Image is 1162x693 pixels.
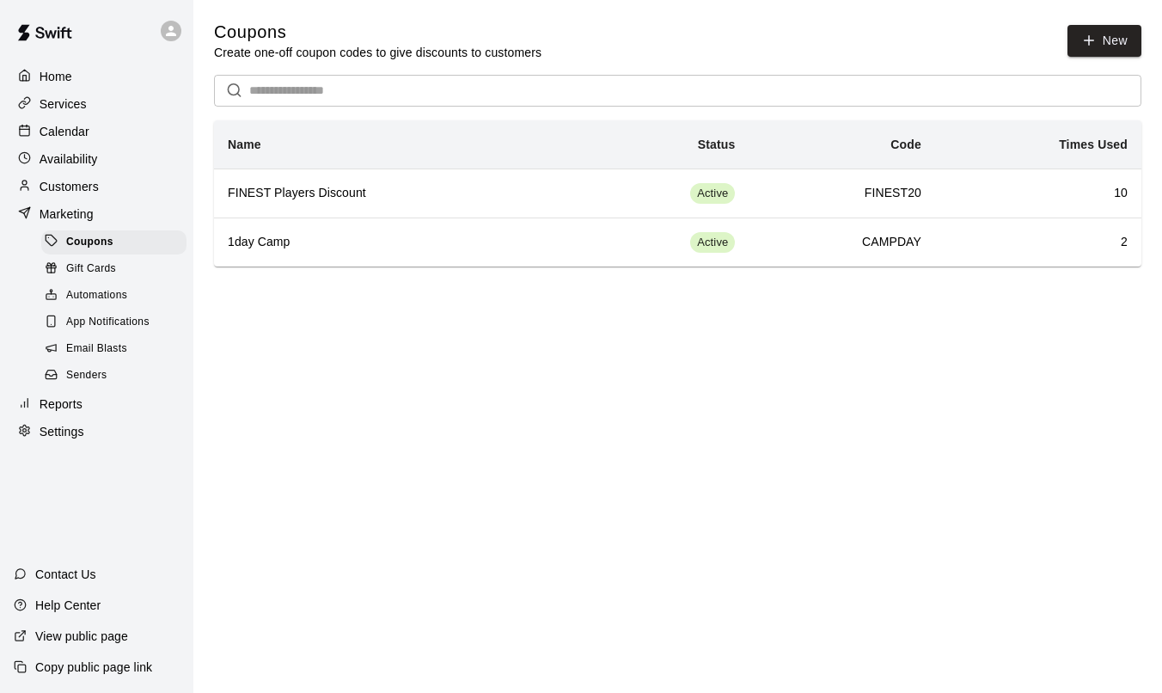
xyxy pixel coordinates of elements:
b: Name [228,138,261,151]
p: View public page [35,628,128,645]
h6: FINEST Players Discount [228,184,556,203]
div: Email Blasts [41,337,187,361]
span: App Notifications [66,314,150,331]
a: Availability [14,146,180,172]
p: Customers [40,178,99,195]
h6: FINEST20 [762,184,921,203]
h5: Coupons [214,21,541,44]
button: New [1067,25,1141,57]
a: Coupons [41,229,193,255]
div: Coupons [41,230,187,255]
span: Gift Cards [66,261,116,278]
a: Automations [41,283,193,310]
p: Contact Us [35,566,96,583]
p: Availability [40,150,98,168]
p: Help Center [35,597,101,614]
p: Services [40,95,87,113]
div: Senders [41,364,187,388]
p: Copy public page link [35,659,152,676]
span: Coupons [66,234,113,251]
p: Settings [40,423,84,440]
div: Gift Cards [41,257,187,281]
div: Automations [41,284,187,308]
h6: CAMPDAY [762,233,921,252]
h6: 2 [949,233,1128,252]
table: simple table [214,120,1141,267]
a: Calendar [14,119,180,144]
a: Services [14,91,180,117]
p: Reports [40,396,83,413]
p: Create one-off coupon codes to give discounts to customers [214,44,541,61]
a: Gift Cards [41,255,193,282]
h6: 10 [949,184,1128,203]
span: Automations [66,287,127,304]
span: Email Blasts [66,340,127,358]
a: Senders [41,363,193,389]
a: Marketing [14,201,180,227]
span: Active [690,186,735,202]
b: Code [890,138,921,151]
a: Reports [14,391,180,417]
p: Marketing [40,205,94,223]
span: Active [690,235,735,251]
h6: 1day Camp [228,233,556,252]
a: App Notifications [41,310,193,336]
a: Customers [14,174,180,199]
p: Calendar [40,123,89,140]
div: App Notifications [41,310,187,334]
b: Times Used [1059,138,1128,151]
b: Status [698,138,736,151]
a: Home [14,64,180,89]
span: Senders [66,367,107,384]
p: Home [40,68,72,85]
a: Email Blasts [41,336,193,363]
a: Settings [14,419,180,445]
